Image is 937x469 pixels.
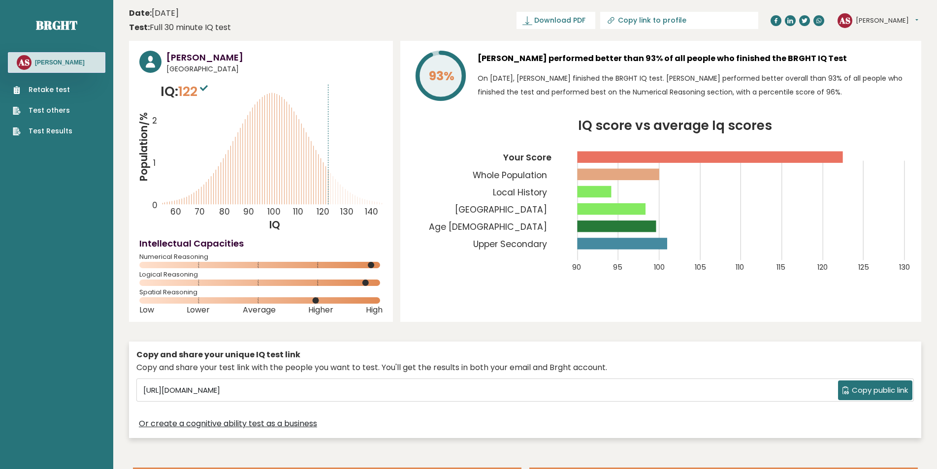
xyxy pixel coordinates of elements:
[493,187,548,198] tspan: Local History
[777,262,786,272] tspan: 115
[166,64,383,74] span: [GEOGRAPHIC_DATA]
[166,51,383,64] h3: [PERSON_NAME]
[859,262,870,272] tspan: 125
[900,262,910,272] tspan: 130
[517,12,595,29] a: Download PDF
[152,200,158,212] tspan: 0
[139,308,154,312] span: Low
[455,204,548,216] tspan: [GEOGRAPHIC_DATA]
[365,206,378,218] tspan: 140
[139,290,383,294] span: Spatial Reasoning
[614,262,623,272] tspan: 95
[852,385,908,396] span: Copy public link
[268,206,281,218] tspan: 100
[18,57,30,68] text: AS
[136,349,914,361] div: Copy and share your unique IQ test link
[654,262,665,272] tspan: 100
[139,418,317,430] a: Or create a cognitive ability test as a business
[695,262,707,272] tspan: 105
[503,152,552,164] tspan: Your Score
[534,15,585,26] span: Download PDF
[129,7,152,19] b: Date:
[838,380,912,400] button: Copy public link
[13,126,72,136] a: Test Results
[178,82,210,100] span: 122
[366,308,383,312] span: High
[308,308,333,312] span: Higher
[293,206,303,218] tspan: 110
[473,169,548,181] tspan: Whole Population
[818,262,828,272] tspan: 120
[429,221,548,233] tspan: Age [DEMOGRAPHIC_DATA]
[317,206,329,218] tspan: 120
[243,206,254,218] tspan: 90
[194,206,205,218] tspan: 70
[839,14,850,26] text: AS
[137,112,151,181] tspan: Population/%
[139,255,383,259] span: Numerical Reasoning
[856,16,918,26] button: [PERSON_NAME]
[429,67,454,85] tspan: 93%
[139,273,383,277] span: Logical Reasoning
[129,22,150,33] b: Test:
[36,17,77,33] a: Brght
[269,218,280,232] tspan: IQ
[153,115,158,126] tspan: 2
[187,308,210,312] span: Lower
[170,206,181,218] tspan: 60
[578,116,772,134] tspan: IQ score vs average Iq scores
[219,206,230,218] tspan: 80
[35,59,85,66] h3: [PERSON_NAME]
[153,157,156,169] tspan: 1
[129,22,231,33] div: Full 30 minute IQ test
[161,82,210,101] p: IQ:
[139,237,383,250] h4: Intellectual Capacities
[13,105,72,116] a: Test others
[478,71,911,99] p: On [DATE], [PERSON_NAME] finished the BRGHT IQ test. [PERSON_NAME] performed better overall than ...
[736,262,744,272] tspan: 110
[340,206,354,218] tspan: 130
[136,362,914,374] div: Copy and share your test link with the people you want to test. You'll get the results in both yo...
[478,51,911,66] h3: [PERSON_NAME] performed better than 93% of all people who finished the BRGHT IQ Test
[474,238,548,250] tspan: Upper Secondary
[129,7,179,19] time: [DATE]
[243,308,276,312] span: Average
[13,85,72,95] a: Retake test
[573,262,582,272] tspan: 90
